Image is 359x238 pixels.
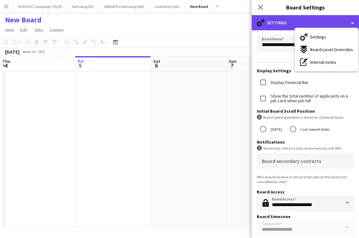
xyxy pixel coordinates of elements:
button: Settings [295,31,358,43]
div: Who should receive an email when jobs on this board are cancelled by crew? [257,175,354,184]
button: Samsung S25 [67,0,99,13]
h3: Display Settings [257,68,354,74]
label: Last viewed dates [299,124,330,134]
h3: Board Access [257,189,354,195]
h3: Board timezone [257,214,354,219]
span: Sat [153,58,160,64]
span: View [5,27,14,33]
a: Edit [18,26,30,34]
label: Display Financial Bar [269,80,309,85]
span: Board-Level Overrides [310,47,353,52]
span: 4 [2,62,10,69]
a: Jobs [31,26,46,34]
span: 5 [77,62,84,69]
span: 6 [152,62,160,69]
h3: Notifications [257,139,354,145]
span: Thu [3,58,10,64]
div: Board opening position is stored on a browser basis. [257,115,354,120]
span: Internal notes [310,59,336,65]
h3: Initial Board Scroll Position [257,108,354,114]
span: Jobs [34,27,43,33]
a: Comms [47,26,66,34]
span: Week 36 [21,49,37,54]
a: View [3,26,16,34]
button: VOXI UGC Campaign '25/26 [13,0,67,13]
mat-label: Board secondary contacts [262,158,321,164]
h3: Board Settings [252,3,359,11]
div: BST [39,49,45,54]
span: Settings [310,34,326,40]
div: Settings [252,15,359,30]
button: Internal notes [295,56,358,68]
button: UNiDAYS x Samsung GB5 [99,0,149,13]
label: [DATE] [269,124,282,134]
span: Fri [78,58,84,64]
h1: New Board [5,15,42,25]
span: Sun [229,58,236,64]
div: Secondary contacts only receive emails, not SMS. [257,146,354,151]
label: Show the total number of applicants on a job card when job full [269,94,354,103]
span: Edit [20,27,27,33]
span: 7 [228,62,236,69]
button: Lovehoney UGC [149,0,185,13]
button: New Board [185,0,214,13]
span: Comms [50,27,64,33]
div: [DATE] [5,49,20,55]
button: Board-Level Overrides [295,43,358,56]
